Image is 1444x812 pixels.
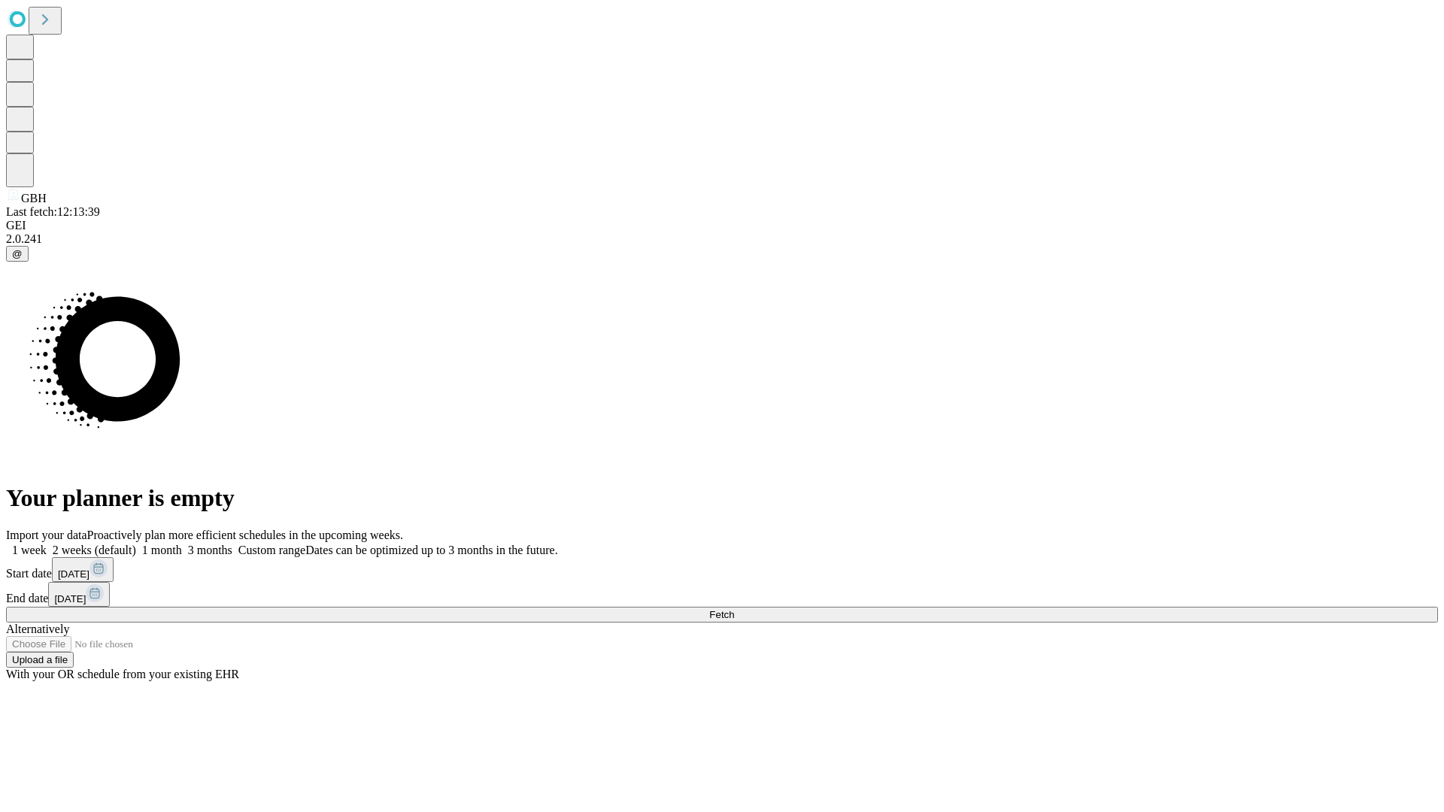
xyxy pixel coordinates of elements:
[12,544,47,556] span: 1 week
[188,544,232,556] span: 3 months
[305,544,557,556] span: Dates can be optimized up to 3 months in the future.
[6,607,1438,623] button: Fetch
[238,544,305,556] span: Custom range
[6,652,74,668] button: Upload a file
[6,557,1438,582] div: Start date
[48,582,110,607] button: [DATE]
[6,232,1438,246] div: 2.0.241
[58,568,89,580] span: [DATE]
[12,248,23,259] span: @
[21,192,47,205] span: GBH
[6,205,100,218] span: Last fetch: 12:13:39
[709,609,734,620] span: Fetch
[6,529,87,541] span: Import your data
[6,582,1438,607] div: End date
[6,484,1438,512] h1: Your planner is empty
[6,219,1438,232] div: GEI
[6,246,29,262] button: @
[6,668,239,680] span: With your OR schedule from your existing EHR
[54,593,86,604] span: [DATE]
[142,544,182,556] span: 1 month
[87,529,403,541] span: Proactively plan more efficient schedules in the upcoming weeks.
[52,557,114,582] button: [DATE]
[53,544,136,556] span: 2 weeks (default)
[6,623,69,635] span: Alternatively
